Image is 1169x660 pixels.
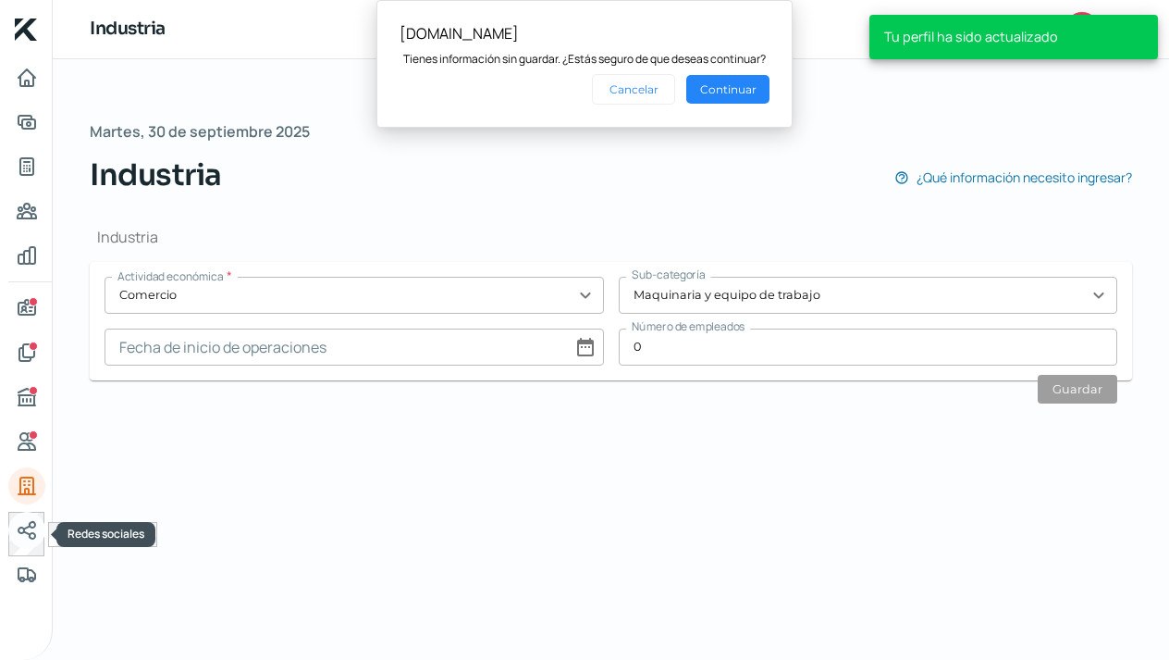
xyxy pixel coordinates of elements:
[8,379,45,416] a: Buró de crédito
[90,16,166,43] h1: Industria
[90,118,310,145] span: Martes, 30 de septiembre 2025
[117,268,224,284] span: Actividad económica
[917,166,1132,189] span: ¿Qué información necesito ingresar?
[403,51,766,67] div: Tienes información sin guardar. ¿Estás seguro de que deseas continuar?
[90,227,1132,247] h1: Industria
[592,74,675,105] button: Cancelar
[8,423,45,460] a: Referencias
[400,23,769,44] div: [DOMAIN_NAME]
[8,467,45,504] a: Industria
[8,59,45,96] a: Inicio
[8,193,45,230] a: Pago a proveedores
[90,153,222,197] span: Industria
[632,318,744,334] span: Número de empleados
[8,556,45,593] a: Colateral
[68,526,144,542] span: Redes sociales
[1038,375,1117,404] button: Guardar
[8,237,45,274] a: Mis finanzas
[869,15,1158,59] div: Tu perfil ha sido actualizado
[632,267,706,282] span: Sub-categoría
[8,104,45,141] a: Adelantar facturas
[8,290,45,327] a: Información general
[8,334,45,371] a: Documentos
[686,75,769,104] button: Continuar
[8,512,45,549] a: Redes sociales
[8,148,45,185] a: Tus créditos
